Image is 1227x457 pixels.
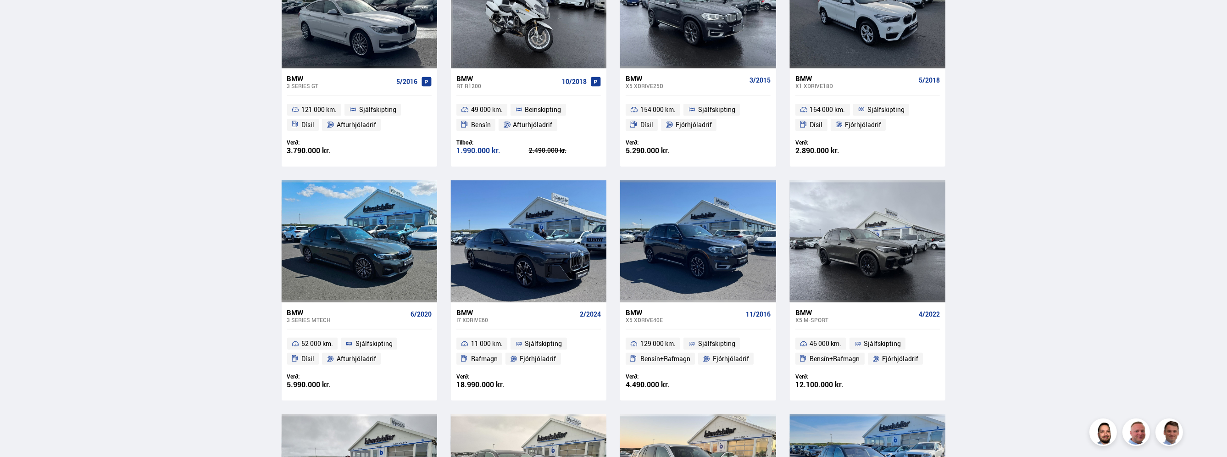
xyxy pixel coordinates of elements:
a: BMW RT R1200 10/2018 49 000 km. Beinskipting Bensín Afturhjóladrif Tilboð: 1.990.000 kr. 2.490.00... [451,68,606,167]
a: BMW 3 series MTECH 6/2020 52 000 km. Sjálfskipting Dísil Afturhjóladrif Verð: 5.990.000 kr. [282,302,437,401]
span: Bensín+Rafmagn [810,353,860,364]
div: BMW [287,308,407,317]
span: Afturhjóladrif [337,353,376,364]
a: BMW 3 series GT 5/2016 121 000 km. Sjálfskipting Dísil Afturhjóladrif Verð: 3.790.000 kr. [282,68,437,167]
img: FbJEzSuNWCJXmdc-.webp [1157,420,1184,447]
div: i7 XDRIVE60 [456,317,576,323]
div: 12.100.000 kr. [795,381,868,389]
div: 18.990.000 kr. [456,381,529,389]
div: 4.490.000 kr. [626,381,698,389]
div: Verð: [626,373,698,380]
span: 154 000 km. [640,104,676,115]
span: Sjálfskipting [698,338,735,349]
span: 2/2024 [580,311,601,318]
span: Afturhjóladrif [513,119,553,130]
span: 3/2015 [750,77,771,84]
span: 6/2020 [411,311,432,318]
div: 5.290.000 kr. [626,147,698,155]
span: 121 000 km. [301,104,337,115]
div: BMW [626,74,745,83]
span: 4/2022 [919,311,940,318]
div: 3 series MTECH [287,317,407,323]
span: Fjórhjóladrif [520,353,556,364]
span: Sjálfskipting [867,104,905,115]
span: Sjálfskipting [359,104,396,115]
div: BMW [795,74,915,83]
span: Sjálfskipting [864,338,901,349]
span: Sjálfskipting [355,338,393,349]
a: BMW X5 XDRIVE40E 11/2016 129 000 km. Sjálfskipting Bensín+Rafmagn Fjórhjóladrif Verð: 4.490.000 kr. [620,302,776,401]
span: Bensín+Rafmagn [640,353,690,364]
div: 3 series GT [287,83,393,89]
span: 129 000 km. [640,338,676,349]
div: BMW [287,74,393,83]
div: Verð: [795,139,868,146]
span: Dísil [640,119,653,130]
div: 1.990.000 kr. [456,147,529,155]
div: X5 XDRIVE25D [626,83,745,89]
span: Dísil [810,119,823,130]
span: 11/2016 [746,311,771,318]
div: Verð: [287,373,360,380]
div: RT R1200 [456,83,558,89]
span: 49 000 km. [471,104,503,115]
span: Fjórhjóladrif [845,119,881,130]
span: 46 000 km. [810,338,842,349]
span: Dísil [301,353,314,364]
span: Sjálfskipting [525,338,562,349]
span: Dísil [301,119,314,130]
div: Tilboð: [456,139,529,146]
div: BMW [456,308,576,317]
a: BMW X1 XDRIVE18D 5/2018 164 000 km. Sjálfskipting Dísil Fjórhjóladrif Verð: 2.890.000 kr. [790,68,945,167]
span: 5/2016 [396,78,417,85]
a: BMW X5 XDRIVE25D 3/2015 154 000 km. Sjálfskipting Dísil Fjórhjóladrif Verð: 5.290.000 kr. [620,68,776,167]
img: nhp88E3Fdnt1Opn2.png [1091,420,1118,447]
div: Verð: [626,139,698,146]
span: Afturhjóladrif [337,119,376,130]
div: 2.890.000 kr. [795,147,868,155]
img: siFngHWaQ9KaOqBr.png [1124,420,1151,447]
a: BMW X5 M-SPORT 4/2022 46 000 km. Sjálfskipting Bensín+Rafmagn Fjórhjóladrif Verð: 12.100.000 kr. [790,302,945,401]
span: Rafmagn [471,353,498,364]
div: 3.790.000 kr. [287,147,360,155]
div: BMW [456,74,558,83]
span: Bensín [471,119,491,130]
span: Fjórhjóladrif [676,119,712,130]
div: Verð: [795,373,868,380]
button: Opna LiveChat spjallviðmót [7,4,35,31]
div: Verð: [287,139,360,146]
div: 2.490.000 kr. [529,147,601,154]
div: X5 M-SPORT [795,317,915,323]
span: Fjórhjóladrif [882,353,918,364]
div: X5 XDRIVE40E [626,317,742,323]
span: 11 000 km. [471,338,503,349]
div: BMW [626,308,742,317]
span: Fjórhjóladrif [713,353,749,364]
span: 52 000 km. [301,338,333,349]
span: 164 000 km. [810,104,845,115]
span: Sjálfskipting [698,104,735,115]
a: BMW i7 XDRIVE60 2/2024 11 000 km. Sjálfskipting Rafmagn Fjórhjóladrif Verð: 18.990.000 kr. [451,302,606,401]
span: Beinskipting [525,104,561,115]
div: Verð: [456,373,529,380]
div: BMW [795,308,915,317]
div: 5.990.000 kr. [287,381,360,389]
div: X1 XDRIVE18D [795,83,915,89]
span: 5/2018 [919,77,940,84]
span: 10/2018 [562,78,587,85]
